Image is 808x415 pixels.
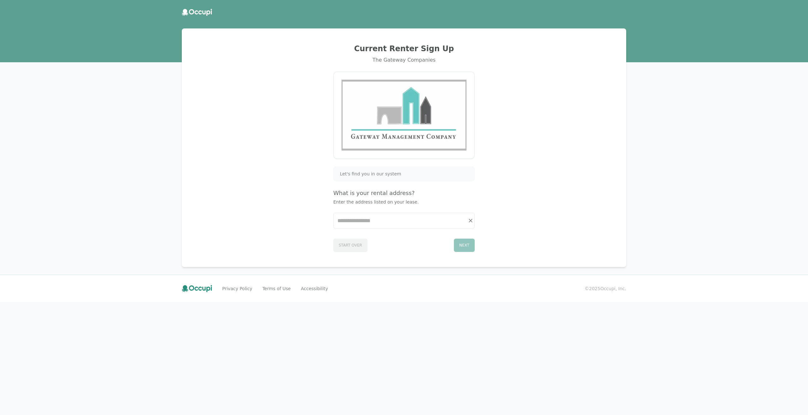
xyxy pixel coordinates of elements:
[333,199,475,205] p: Enter the address listed on your lease.
[340,171,401,177] span: Let's find you in our system
[466,216,475,225] button: Clear
[301,285,328,292] a: Accessibility
[189,44,619,54] h2: Current Renter Sign Up
[189,56,619,64] div: The Gateway Companies
[222,285,252,292] a: Privacy Policy
[262,285,291,292] a: Terms of Use
[334,213,474,228] input: Start typing...
[585,285,626,292] small: © 2025 Occupi, Inc.
[342,80,466,151] img: Gateway Management
[333,189,475,198] h4: What is your rental address?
